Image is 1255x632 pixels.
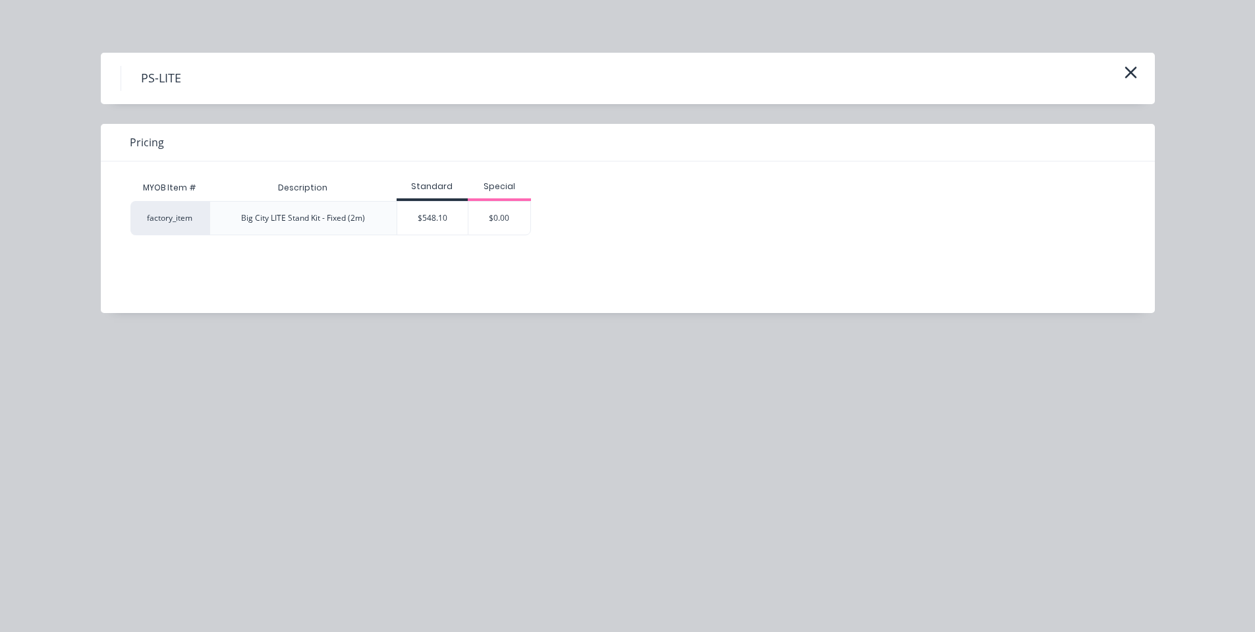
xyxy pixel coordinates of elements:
div: Big City LITE Stand Kit - Fixed (2m) [241,212,365,224]
div: $548.10 [397,202,468,235]
div: MYOB Item # [130,175,209,201]
div: Standard [397,181,468,192]
div: Description [267,171,338,204]
h4: PS-LITE [121,66,201,91]
span: Pricing [130,134,164,150]
div: Special [468,181,531,192]
div: $0.00 [468,202,530,235]
div: factory_item [130,201,209,235]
